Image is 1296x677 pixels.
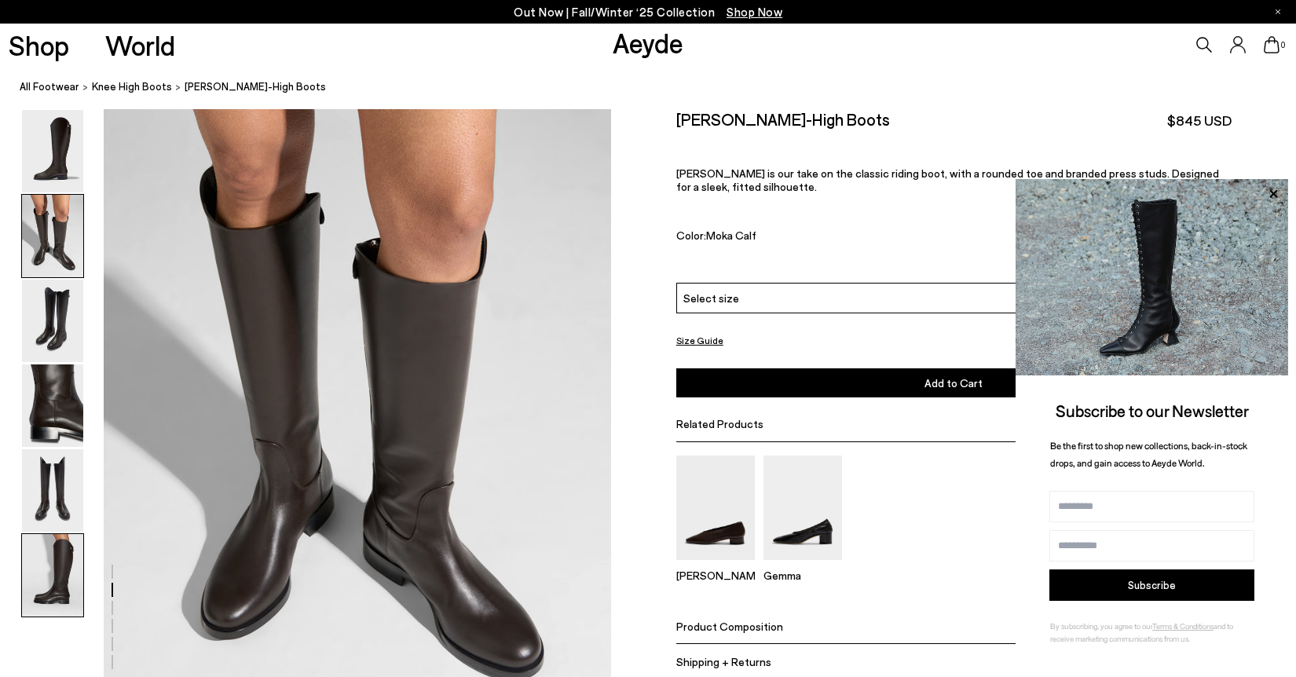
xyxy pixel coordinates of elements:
[676,569,755,582] p: [PERSON_NAME]
[22,195,83,277] img: Hector Knee-High Boots - Image 2
[20,79,79,95] a: All Footwear
[676,109,890,129] h2: [PERSON_NAME]-High Boots
[22,280,83,362] img: Hector Knee-High Boots - Image 3
[105,31,175,59] a: World
[676,167,1232,193] p: [PERSON_NAME] is our take on the classic riding boot, with a rounded toe and branded press studs....
[22,449,83,532] img: Hector Knee-High Boots - Image 5
[20,66,1296,109] nav: breadcrumb
[613,26,683,59] a: Aeyde
[1050,440,1247,469] span: Be the first to shop new collections, back-in-stock drops, and gain access to Aeyde World.
[92,79,172,95] a: knee high boots
[22,534,83,617] img: Hector Knee-High Boots - Image 6
[676,549,755,582] a: Delia Low-Heeled Ballet Pumps [PERSON_NAME]
[924,376,983,390] span: Add to Cart
[514,2,782,22] p: Out Now | Fall/Winter ‘25 Collection
[676,417,763,430] span: Related Products
[1049,569,1254,601] button: Subscribe
[676,620,783,633] span: Product Composition
[676,456,755,560] img: Delia Low-Heeled Ballet Pumps
[763,569,842,582] p: Gemma
[1152,621,1214,631] a: Terms & Conditions
[1167,111,1232,130] span: $845 USD
[22,364,83,447] img: Hector Knee-High Boots - Image 4
[22,110,83,192] img: Hector Knee-High Boots - Image 1
[683,290,739,306] span: Select size
[727,5,782,19] span: Navigate to /collections/new-in
[1280,41,1287,49] span: 0
[676,331,723,350] button: Size Guide
[185,79,326,95] span: [PERSON_NAME]-High Boots
[1050,621,1152,631] span: By subscribing, you agree to our
[763,456,842,560] img: Gemma Block Heel Pumps
[676,368,1232,397] button: Add to Cart
[9,31,69,59] a: Shop
[1056,401,1249,420] span: Subscribe to our Newsletter
[706,229,756,242] span: Moka Calf
[1264,36,1280,53] a: 0
[676,229,1122,247] div: Color:
[763,549,842,582] a: Gemma Block Heel Pumps Gemma
[676,655,771,668] span: Shipping + Returns
[92,80,172,93] span: knee high boots
[1016,179,1288,375] img: 2a6287a1333c9a56320fd6e7b3c4a9a9.jpg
